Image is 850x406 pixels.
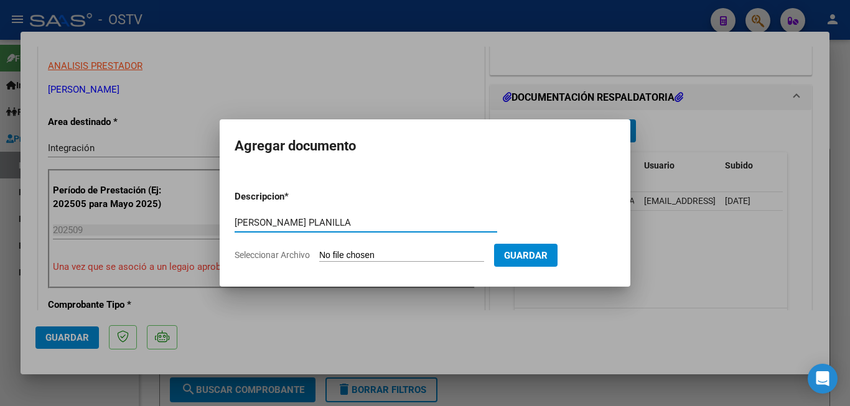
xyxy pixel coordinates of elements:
[808,364,838,394] div: Open Intercom Messenger
[235,134,615,158] h2: Agregar documento
[504,250,548,261] span: Guardar
[235,250,310,260] span: Seleccionar Archivo
[494,244,558,267] button: Guardar
[235,190,349,204] p: Descripcion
